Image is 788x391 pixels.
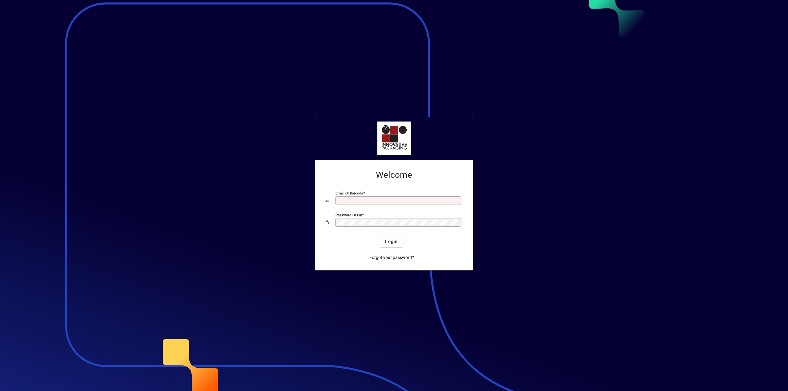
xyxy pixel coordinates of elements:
[367,252,416,263] a: Forgot your password?
[336,191,363,195] mat-label: Email or Barcode
[385,238,398,245] span: Login
[369,254,414,261] span: Forgot your password?
[325,170,463,180] h2: Welcome
[380,236,403,247] button: Login
[336,213,362,217] mat-label: Password or Pin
